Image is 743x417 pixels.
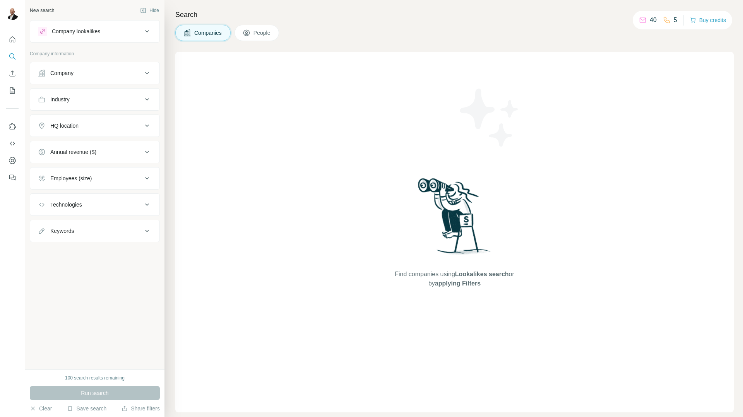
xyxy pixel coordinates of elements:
img: Surfe Illustration - Stars [455,83,524,152]
button: My lists [6,84,19,97]
button: Employees (size) [30,169,159,188]
img: Surfe Illustration - Woman searching with binoculars [414,176,495,262]
span: Find companies using or by [392,270,516,288]
button: Hide [135,5,164,16]
div: 100 search results remaining [65,374,125,381]
button: Share filters [122,405,160,412]
p: 5 [674,15,677,25]
button: Save search [67,405,106,412]
span: Companies [194,29,223,37]
img: Avatar [6,8,19,20]
div: HQ location [50,122,79,130]
button: Use Surfe API [6,137,19,150]
button: Technologies [30,195,159,214]
div: Company [50,69,74,77]
button: Use Surfe on LinkedIn [6,120,19,133]
button: Buy credits [690,15,726,26]
div: Employees (size) [50,174,92,182]
button: Keywords [30,222,159,240]
div: New search [30,7,54,14]
h4: Search [175,9,734,20]
button: HQ location [30,116,159,135]
div: Company lookalikes [52,27,100,35]
div: Annual revenue ($) [50,148,96,156]
button: Enrich CSV [6,67,19,80]
div: Industry [50,96,70,103]
button: Annual revenue ($) [30,143,159,161]
div: Technologies [50,201,82,208]
button: Company [30,64,159,82]
button: Dashboard [6,154,19,167]
span: applying Filters [435,280,481,287]
button: Quick start [6,32,19,46]
button: Search [6,50,19,63]
button: Industry [30,90,159,109]
button: Clear [30,405,52,412]
p: Company information [30,50,160,57]
button: Feedback [6,171,19,185]
span: Lookalikes search [455,271,509,277]
span: People [253,29,271,37]
div: Keywords [50,227,74,235]
button: Company lookalikes [30,22,159,41]
p: 40 [650,15,657,25]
